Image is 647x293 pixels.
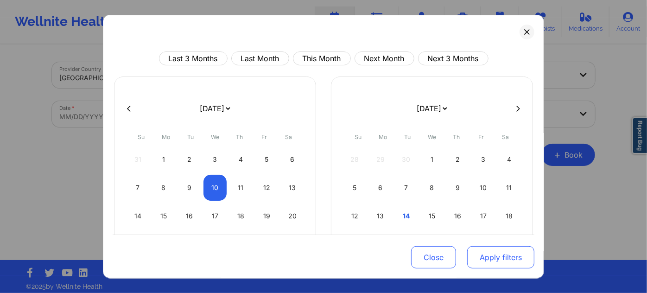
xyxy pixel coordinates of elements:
button: Last Month [231,51,289,65]
div: Wed Oct 01 2025 [420,146,444,172]
div: Sun Sep 21 2025 [126,231,150,257]
div: Thu Oct 02 2025 [446,146,469,172]
div: Mon Sep 01 2025 [152,146,176,172]
div: Fri Sep 19 2025 [255,203,279,229]
div: Thu Oct 23 2025 [446,231,469,257]
div: Sun Oct 19 2025 [343,231,367,257]
div: Thu Sep 11 2025 [229,175,253,201]
div: Thu Sep 25 2025 [229,231,253,257]
div: Thu Oct 16 2025 [446,203,469,229]
div: Sat Oct 25 2025 [497,231,521,257]
div: Sat Sep 13 2025 [280,175,304,201]
div: Wed Sep 17 2025 [203,203,227,229]
div: Mon Sep 22 2025 [152,231,176,257]
abbr: Thursday [236,134,243,140]
div: Thu Sep 04 2025 [229,146,253,172]
div: Fri Sep 12 2025 [255,175,279,201]
div: Sun Oct 05 2025 [343,175,367,201]
div: Wed Sep 24 2025 [203,231,227,257]
div: Wed Sep 10 2025 [203,175,227,201]
div: Mon Sep 08 2025 [152,175,176,201]
abbr: Thursday [453,134,460,140]
abbr: Friday [261,134,267,140]
div: Wed Sep 03 2025 [203,146,227,172]
abbr: Tuesday [404,134,411,140]
abbr: Wednesday [211,134,219,140]
div: Wed Oct 08 2025 [420,175,444,201]
abbr: Monday [162,134,170,140]
div: Wed Oct 22 2025 [420,231,444,257]
abbr: Monday [379,134,387,140]
abbr: Friday [478,134,484,140]
div: Thu Sep 18 2025 [229,203,253,229]
div: Tue Sep 23 2025 [178,231,201,257]
div: Tue Oct 14 2025 [394,203,418,229]
button: Apply filters [467,246,534,268]
button: Next 3 Months [418,51,488,65]
div: Mon Sep 15 2025 [152,203,176,229]
abbr: Saturday [502,134,509,140]
div: Sat Oct 11 2025 [497,175,521,201]
button: Next Month [355,51,414,65]
button: Close [411,246,456,268]
div: Tue Sep 02 2025 [178,146,201,172]
div: Sun Oct 12 2025 [343,203,367,229]
div: Fri Oct 03 2025 [472,146,495,172]
abbr: Tuesday [187,134,194,140]
div: Sat Sep 20 2025 [280,203,304,229]
div: Sun Sep 07 2025 [126,175,150,201]
div: Mon Oct 20 2025 [369,231,393,257]
div: Fri Oct 24 2025 [472,231,495,257]
button: This Month [293,51,351,65]
div: Fri Oct 10 2025 [472,175,495,201]
div: Fri Sep 26 2025 [255,231,279,257]
div: Sat Oct 04 2025 [497,146,521,172]
div: Thu Oct 09 2025 [446,175,469,201]
div: Tue Sep 16 2025 [178,203,201,229]
abbr: Sunday [138,134,145,140]
div: Mon Oct 13 2025 [369,203,393,229]
div: Fri Sep 05 2025 [255,146,279,172]
div: Sat Sep 06 2025 [280,146,304,172]
button: Last 3 Months [159,51,228,65]
div: Fri Oct 17 2025 [472,203,495,229]
div: Sun Sep 14 2025 [126,203,150,229]
div: Tue Oct 21 2025 [394,231,418,257]
div: Tue Sep 09 2025 [178,175,201,201]
div: Tue Oct 07 2025 [394,175,418,201]
abbr: Saturday [285,134,292,140]
abbr: Sunday [355,134,362,140]
div: Sat Sep 27 2025 [280,231,304,257]
div: Sat Oct 18 2025 [497,203,521,229]
div: Mon Oct 06 2025 [369,175,393,201]
abbr: Wednesday [428,134,436,140]
div: Wed Oct 15 2025 [420,203,444,229]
